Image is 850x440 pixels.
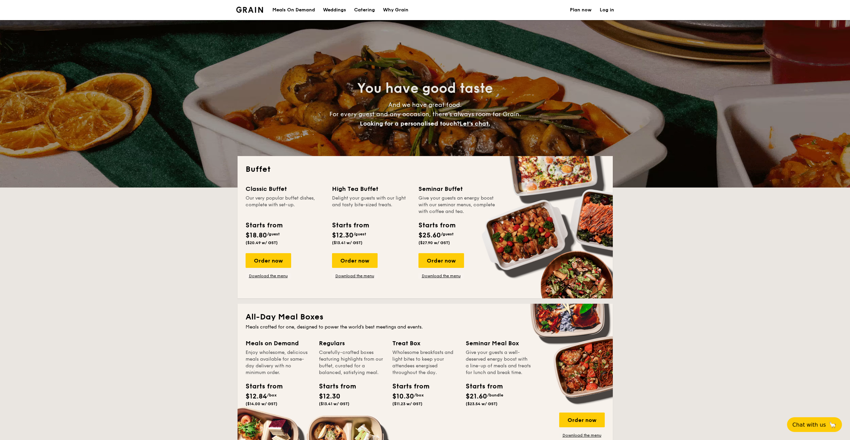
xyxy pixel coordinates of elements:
[418,231,441,239] span: $25.60
[466,392,487,400] span: $21.60
[246,349,311,376] div: Enjoy wholesome, delicious meals available for same-day delivery with no minimum order.
[466,401,498,406] span: ($23.54 w/ GST)
[246,195,324,215] div: Our very popular buffet dishes, complete with set-up.
[414,393,424,397] span: /box
[460,120,490,127] span: Let's chat.
[466,339,531,348] div: Seminar Meal Box
[267,232,280,236] span: /guest
[246,240,278,245] span: ($20.49 w/ GST)
[246,324,605,331] div: Meals crafted for one, designed to power the world's best meetings and events.
[418,195,497,215] div: Give your guests an energy boost with our seminar menus, complete with coffee and tea.
[418,273,464,279] a: Download the menu
[236,7,263,13] img: Grain
[392,392,414,400] span: $10.30
[246,392,267,400] span: $12.84
[332,240,363,245] span: ($13.41 w/ GST)
[559,413,605,427] div: Order now
[418,253,464,268] div: Order now
[787,417,842,432] button: Chat with us🦙
[392,339,458,348] div: Treat Box
[332,220,369,230] div: Starts from
[246,231,267,239] span: $18.80
[559,433,605,438] a: Download the menu
[246,164,605,175] h2: Buffet
[332,253,378,268] div: Order now
[332,231,353,239] span: $12.30
[246,312,605,322] h2: All-Day Meal Boxes
[319,339,384,348] div: Regulars
[441,232,454,236] span: /guest
[332,273,378,279] a: Download the menu
[246,401,277,406] span: ($14.00 w/ GST)
[829,421,837,429] span: 🦙
[418,240,450,245] span: ($27.90 w/ GST)
[466,349,531,376] div: Give your guests a well-deserved energy boost with a line-up of meals and treats for lunch and br...
[319,401,349,406] span: ($13.41 w/ GST)
[246,184,324,194] div: Classic Buffet
[418,220,455,230] div: Starts from
[319,392,340,400] span: $12.30
[353,232,366,236] span: /guest
[392,381,422,391] div: Starts from
[246,381,276,391] div: Starts from
[487,393,503,397] span: /bundle
[792,422,826,428] span: Chat with us
[332,195,410,215] div: Delight your guests with our light and tasty bite-sized treats.
[392,349,458,376] div: Wholesome breakfasts and light bites to keep your attendees energised throughout the day.
[360,120,460,127] span: Looking for a personalised touch?
[357,80,493,96] span: You have good taste
[466,381,496,391] div: Starts from
[319,349,384,376] div: Carefully-crafted boxes featuring highlights from our buffet, curated for a balanced, satisfying ...
[246,220,282,230] div: Starts from
[236,7,263,13] a: Logotype
[246,253,291,268] div: Order now
[319,381,349,391] div: Starts from
[332,184,410,194] div: High Tea Buffet
[329,101,521,127] span: And we have great food. For every guest and any occasion, there’s always room for Grain.
[392,401,422,406] span: ($11.23 w/ GST)
[267,393,277,397] span: /box
[418,184,497,194] div: Seminar Buffet
[246,273,291,279] a: Download the menu
[246,339,311,348] div: Meals on Demand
